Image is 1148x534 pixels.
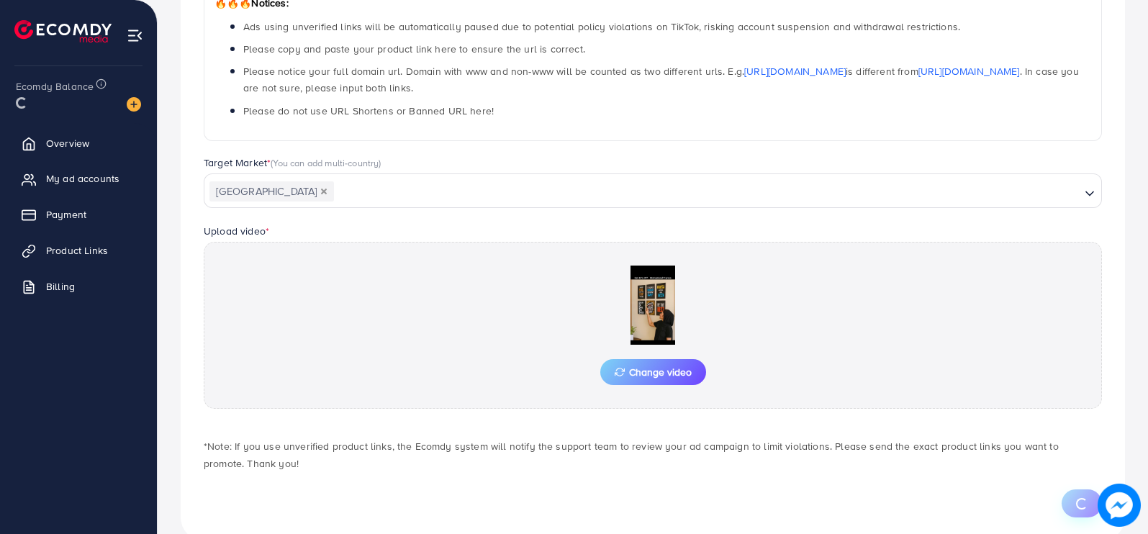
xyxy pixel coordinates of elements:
span: Please copy and paste your product link here to ensure the url is correct. [243,42,585,56]
img: menu [127,27,143,44]
img: image [1098,484,1141,527]
span: Overview [46,136,89,150]
span: Billing [46,279,75,294]
img: Preview Image [581,266,725,345]
a: Payment [11,200,146,229]
button: Deselect Pakistan [320,188,327,195]
span: Ads using unverified links will be automatically paused due to potential policy violations on Tik... [243,19,960,34]
input: Search for option [335,181,1079,203]
span: (You can add multi-country) [271,156,381,169]
button: Change video [600,359,706,385]
p: *Note: If you use unverified product links, the Ecomdy system will notify the support team to rev... [204,438,1102,472]
img: logo [14,20,112,42]
span: [GEOGRAPHIC_DATA] [209,181,334,202]
label: Upload video [204,224,269,238]
label: Target Market [204,155,381,170]
span: Product Links [46,243,108,258]
span: Please do not use URL Shortens or Banned URL here! [243,104,494,118]
span: Change video [615,367,692,377]
a: Billing [11,272,146,301]
a: Product Links [11,236,146,265]
a: Overview [11,129,146,158]
span: Ecomdy Balance [16,79,94,94]
span: Please notice your full domain url. Domain with www and non-www will be counted as two different ... [243,64,1079,95]
span: My ad accounts [46,171,119,186]
span: Payment [46,207,86,222]
a: [URL][DOMAIN_NAME] [918,64,1020,78]
img: image [127,97,141,112]
a: My ad accounts [11,164,146,193]
a: [URL][DOMAIN_NAME] [744,64,846,78]
div: Search for option [204,173,1102,208]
